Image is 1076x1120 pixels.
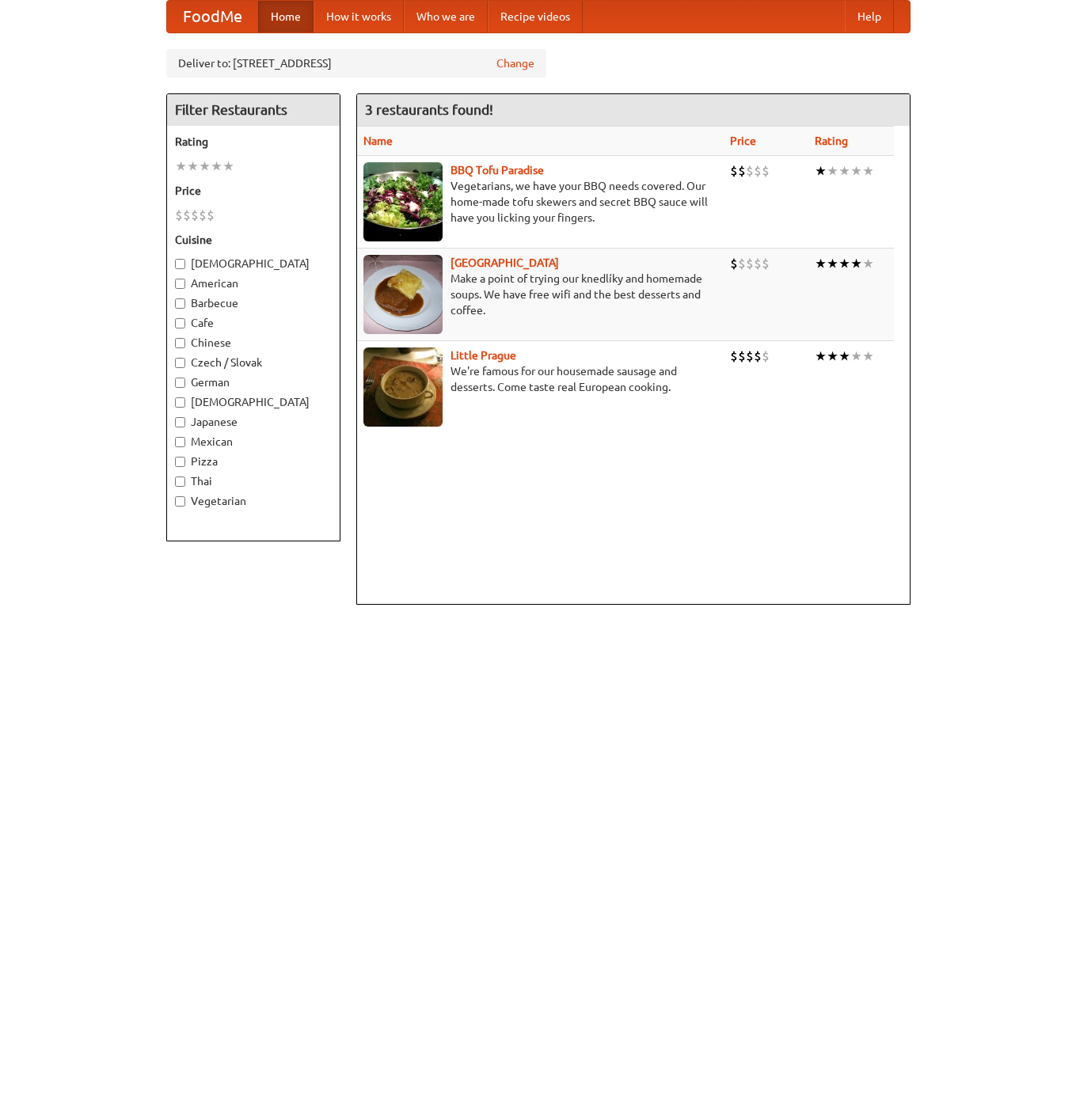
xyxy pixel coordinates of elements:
input: Japanese [175,417,185,427]
li: ★ [815,347,827,365]
li: $ [754,347,762,365]
li: ★ [815,162,827,180]
div: Deliver to: [STREET_ADDRESS] [166,49,546,78]
h5: Price [175,183,332,199]
li: ★ [827,162,838,180]
li: $ [730,162,738,180]
a: Rating [815,135,848,147]
input: Pizza [175,457,185,467]
label: Japanese [175,414,332,430]
img: czechpoint.jpg [363,255,443,334]
h5: Cuisine [175,232,332,248]
label: German [175,374,332,390]
li: ★ [222,158,234,175]
h5: Rating [175,134,332,150]
label: Chinese [175,335,332,351]
input: Vegetarian [175,496,185,507]
label: Mexican [175,434,332,450]
ng-pluralize: 3 restaurants found! [365,102,493,117]
li: ★ [850,347,862,365]
a: FoodMe [167,1,258,32]
li: $ [746,255,754,272]
label: American [175,275,332,291]
li: $ [762,347,770,365]
input: Barbecue [175,298,185,309]
li: $ [762,255,770,272]
input: Mexican [175,437,185,447]
li: ★ [199,158,211,175]
li: $ [199,207,207,224]
input: Cafe [175,318,185,328]
li: $ [746,347,754,365]
li: $ [191,207,199,224]
a: Who we are [404,1,488,32]
li: ★ [827,255,838,272]
a: Name [363,135,393,147]
a: Price [730,135,756,147]
input: Thai [175,476,185,487]
a: Home [258,1,314,32]
li: $ [738,255,746,272]
label: Vegetarian [175,493,332,509]
label: [DEMOGRAPHIC_DATA] [175,256,332,271]
li: $ [175,207,183,224]
li: ★ [850,255,862,272]
p: Vegetarians, we have your BBQ needs covered. Our home-made tofu skewers and secret BBQ sauce will... [363,178,718,226]
li: ★ [187,158,199,175]
input: American [175,279,185,289]
input: German [175,378,185,388]
h4: Filter Restaurants [167,94,340,126]
a: How it works [314,1,404,32]
li: ★ [211,158,222,175]
a: [GEOGRAPHIC_DATA] [451,256,559,269]
a: Recipe videos [488,1,583,32]
input: Chinese [175,338,185,348]
li: ★ [850,162,862,180]
img: littleprague.jpg [363,347,443,427]
li: $ [730,255,738,272]
img: tofuparadise.jpg [363,162,443,241]
li: $ [738,347,746,365]
p: We're famous for our housemade sausage and desserts. Come taste real European cooking. [363,363,718,395]
input: Czech / Slovak [175,358,185,368]
label: [DEMOGRAPHIC_DATA] [175,394,332,410]
li: $ [754,162,762,180]
li: ★ [815,255,827,272]
li: ★ [838,162,850,180]
a: Help [845,1,894,32]
p: Make a point of trying our knedlíky and homemade soups. We have free wifi and the best desserts a... [363,271,718,318]
label: Cafe [175,315,332,331]
li: $ [762,162,770,180]
li: ★ [827,347,838,365]
li: $ [183,207,191,224]
li: $ [738,162,746,180]
label: Thai [175,473,332,489]
li: $ [207,207,215,224]
label: Czech / Slovak [175,355,332,370]
li: $ [746,162,754,180]
a: Little Prague [451,349,516,362]
li: $ [754,255,762,272]
input: [DEMOGRAPHIC_DATA] [175,397,185,408]
li: $ [730,347,738,365]
label: Pizza [175,454,332,469]
a: Change [496,55,534,71]
li: ★ [838,347,850,365]
li: ★ [862,255,874,272]
label: Barbecue [175,295,332,311]
li: ★ [862,347,874,365]
a: BBQ Tofu Paradise [451,164,544,177]
li: ★ [862,162,874,180]
input: [DEMOGRAPHIC_DATA] [175,259,185,269]
li: ★ [175,158,187,175]
li: ★ [838,255,850,272]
